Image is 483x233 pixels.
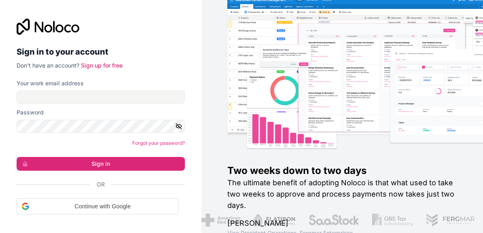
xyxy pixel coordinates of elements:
label: Your work email address [17,79,84,87]
span: Don't have an account? [17,62,79,69]
span: Continue with Google [32,202,173,211]
input: Email address [17,91,185,104]
h1: [PERSON_NAME] [227,218,458,229]
img: /assets/american-red-cross-BAupjrZR.png [201,214,240,227]
span: Or [97,180,105,189]
a: Forgot your password? [132,140,185,146]
input: Password [17,120,185,133]
h2: The ultimate benefit of adopting Noloco is that what used to take two weeks to approve and proces... [227,177,458,211]
h1: Two weeks down to two days [227,164,458,177]
h2: Sign in to your account [17,44,185,59]
button: Sign in [17,157,185,171]
a: Sign up for free [81,62,123,69]
label: Password [17,108,44,116]
div: Continue with Google [17,198,178,214]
